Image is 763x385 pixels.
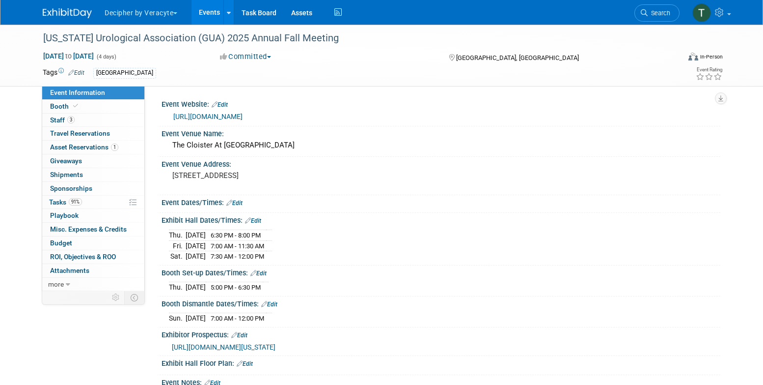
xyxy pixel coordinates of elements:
span: 7:00 AM - 12:00 PM [211,315,264,322]
a: Sponsorships [42,182,144,195]
a: Edit [250,270,267,277]
a: Edit [68,69,84,76]
div: Event Venue Name: [162,126,720,139]
img: Format-Inperson.png [688,53,698,60]
a: Edit [245,217,261,224]
span: more [48,280,64,288]
a: Edit [237,360,253,367]
span: 6:30 PM - 8:00 PM [211,232,261,239]
span: 7:30 AM - 12:00 PM [211,253,264,260]
td: [DATE] [186,240,206,251]
div: Event Dates/Times: [162,195,720,208]
div: [GEOGRAPHIC_DATA] [93,68,156,78]
span: Travel Reservations [50,129,110,137]
a: Giveaways [42,154,144,168]
a: Tasks91% [42,196,144,209]
span: Playbook [50,211,79,219]
td: Thu. [169,282,186,293]
div: Booth Set-up Dates/Times: [162,266,720,278]
td: Tags [43,67,84,79]
div: [US_STATE] Urological Association (GUA) 2025 Annual Fall Meeting [40,30,665,47]
span: 91% [69,198,82,206]
div: Booth Dismantle Dates/Times: [162,296,720,309]
a: Staff3 [42,114,144,127]
div: Exhibitor Prospectus: [162,327,720,340]
td: Sat. [169,251,186,262]
div: The Cloister At [GEOGRAPHIC_DATA] [169,138,713,153]
div: Exhibit Hall Dates/Times: [162,213,720,226]
a: Event Information [42,86,144,99]
a: [URL][DOMAIN_NAME][US_STATE] [172,343,275,351]
a: Attachments [42,264,144,277]
td: Personalize Event Tab Strip [108,291,125,304]
td: [DATE] [186,230,206,240]
a: [URL][DOMAIN_NAME] [173,113,243,120]
div: Event Venue Address: [162,157,720,169]
a: Search [634,4,680,22]
td: Fri. [169,240,186,251]
span: (4 days) [96,54,116,60]
span: Giveaways [50,157,82,165]
span: 7:00 AM - 11:30 AM [211,242,264,250]
a: Travel Reservations [42,127,144,140]
span: 5:00 PM - 6:30 PM [211,284,261,291]
img: Tony Alvarado [692,3,711,22]
span: Asset Reservations [50,143,118,151]
span: 3 [67,116,75,123]
a: Edit [231,332,247,339]
span: Attachments [50,267,89,274]
td: Sun. [169,313,186,324]
td: [DATE] [186,282,206,293]
div: In-Person [700,53,723,60]
span: [DATE] [DATE] [43,52,94,60]
span: 1 [111,144,118,151]
div: Event Format [622,51,723,66]
div: Exhibit Hall Floor Plan: [162,356,720,369]
span: Search [648,9,670,17]
td: Toggle Event Tabs [125,291,145,304]
span: to [64,52,73,60]
a: Playbook [42,209,144,222]
span: Event Information [50,89,105,96]
a: Booth [42,100,144,113]
img: ExhibitDay [43,8,92,18]
a: Edit [226,200,243,207]
a: Edit [261,301,277,308]
a: Asset Reservations1 [42,141,144,154]
a: more [42,278,144,291]
div: Event Website: [162,97,720,110]
a: ROI, Objectives & ROO [42,250,144,264]
span: Sponsorships [50,184,92,192]
td: Thu. [169,230,186,240]
span: Booth [50,102,80,110]
span: ROI, Objectives & ROO [50,253,116,261]
a: Budget [42,237,144,250]
span: Tasks [49,198,82,206]
span: Budget [50,239,72,247]
div: Event Rating [696,67,722,72]
a: Misc. Expenses & Credits [42,223,144,236]
span: [GEOGRAPHIC_DATA], [GEOGRAPHIC_DATA] [456,54,579,61]
span: Shipments [50,171,83,178]
span: Staff [50,116,75,124]
span: Misc. Expenses & Credits [50,225,127,233]
a: Edit [212,101,228,108]
td: [DATE] [186,251,206,262]
button: Committed [217,52,275,62]
i: Booth reservation complete [73,103,78,109]
td: [DATE] [186,313,206,324]
a: Shipments [42,168,144,181]
pre: [STREET_ADDRESS] [172,171,383,180]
